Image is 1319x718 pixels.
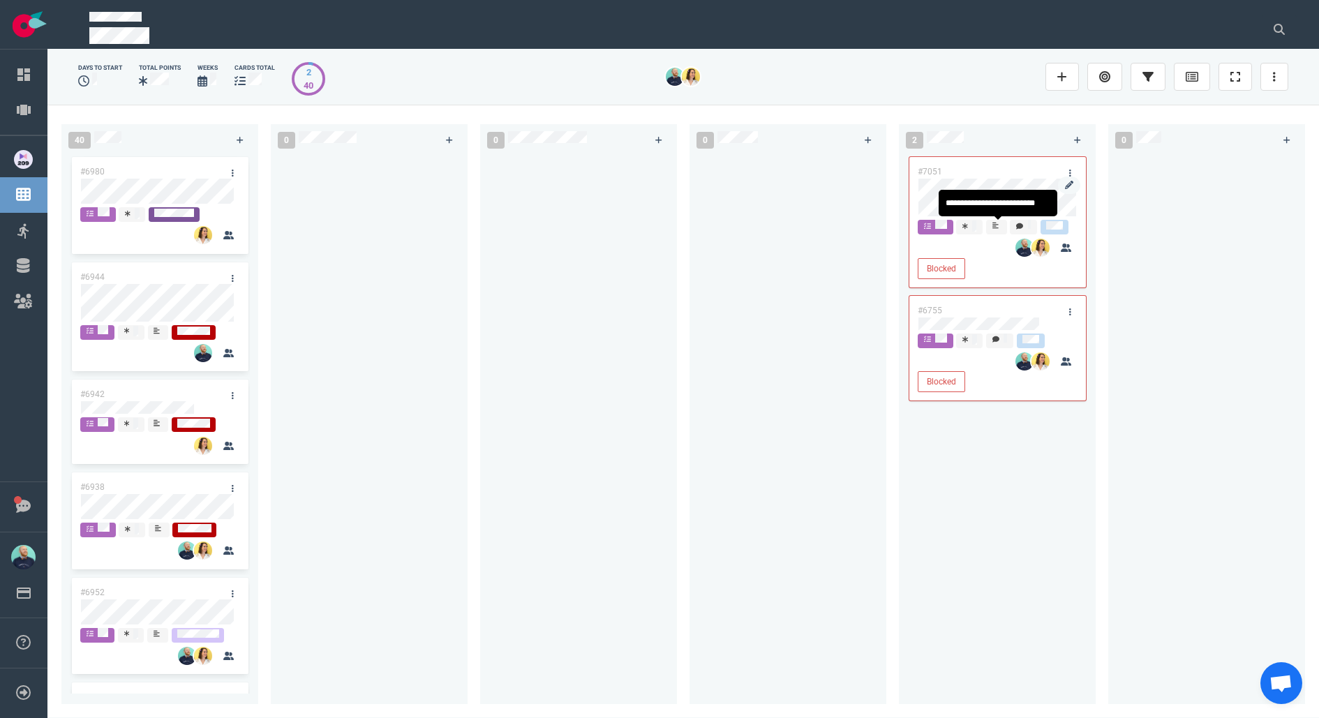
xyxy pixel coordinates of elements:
span: 0 [1115,132,1133,149]
span: 2 [906,132,923,149]
img: 26 [1015,352,1034,371]
div: cards total [234,63,275,73]
img: 26 [1031,239,1050,257]
a: #6755 [918,306,942,315]
span: 0 [696,132,714,149]
div: days to start [78,63,122,73]
img: 26 [1015,239,1034,257]
button: Blocked [918,371,965,392]
span: 0 [278,132,295,149]
div: Total Points [139,63,181,73]
img: 26 [194,647,212,665]
div: Ouvrir le chat [1260,662,1302,704]
a: #6980 [80,167,105,177]
a: #6952 [80,588,105,597]
button: Blocked [918,258,965,279]
a: #6944 [80,272,105,282]
img: 26 [194,344,212,362]
span: 0 [487,132,505,149]
a: #6938 [80,482,105,492]
img: 26 [194,541,212,560]
img: 26 [666,68,684,86]
img: 26 [178,541,196,560]
a: #6948 [80,692,105,702]
div: Weeks [198,63,218,73]
div: 2 [304,66,313,79]
div: 40 [304,79,313,92]
img: 26 [194,437,212,455]
a: #7051 [918,167,942,177]
span: 40 [68,132,91,149]
img: 26 [682,68,700,86]
img: 26 [178,647,196,665]
img: 26 [194,226,212,244]
img: 26 [1031,352,1050,371]
a: #6942 [80,389,105,399]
